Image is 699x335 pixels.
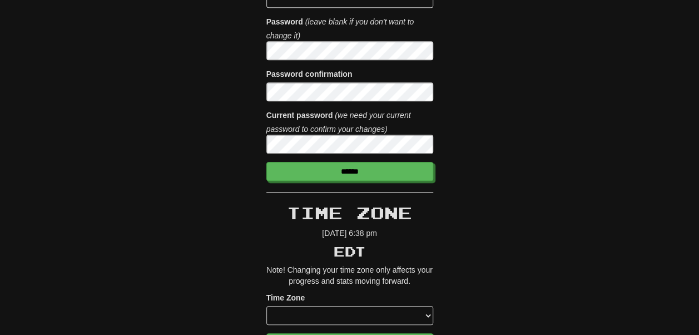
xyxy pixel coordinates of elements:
h2: Time Zone [266,204,433,222]
label: Password confirmation [266,68,353,80]
label: Time Zone [266,292,305,303]
h3: EDT [266,244,433,259]
label: Password [266,16,303,27]
p: Note! Changing your time zone only affects your progress and stats moving forward. [266,264,433,287]
label: Current password [266,110,333,121]
i: (leave blank if you don't want to change it) [266,17,414,40]
i: (we need your current password to confirm your changes) [266,111,411,134]
p: [DATE] 6:38 pm [266,228,433,239]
